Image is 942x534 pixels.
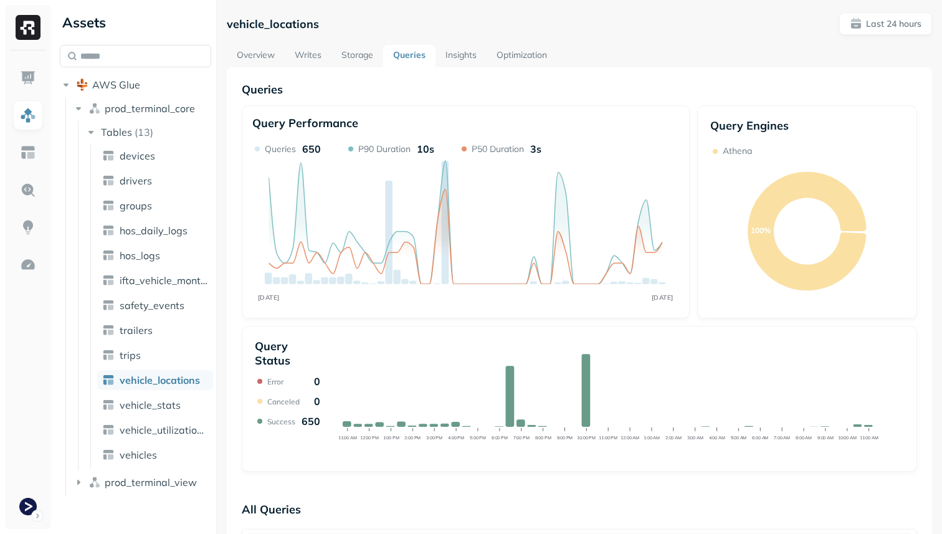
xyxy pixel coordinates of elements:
[20,70,36,86] img: Dashboard
[120,424,208,436] span: vehicle_utilization_day
[796,435,812,441] tspan: 8:00 AM
[242,82,917,97] p: Queries
[242,497,917,522] p: All Queries
[120,399,181,411] span: vehicle_stats
[120,324,153,336] span: trailers
[417,143,434,155] p: 10s
[97,295,213,315] a: safety_events
[405,435,421,441] tspan: 2:00 PM
[120,299,184,312] span: safety_events
[383,45,435,67] a: Queries
[599,435,618,441] tspan: 11:00 PM
[97,221,213,241] a: hos_daily_logs
[19,498,37,515] img: Terminal
[102,150,115,162] img: table
[120,150,155,162] span: devices
[60,12,211,32] div: Assets
[97,445,213,465] a: vehicles
[120,224,188,237] span: hos_daily_logs
[709,435,725,441] tspan: 4:00 AM
[97,196,213,216] a: groups
[101,126,132,138] span: Tables
[426,435,442,441] tspan: 3:00 PM
[85,122,212,142] button: Tables(13)
[383,435,399,441] tspan: 1:00 PM
[285,45,331,67] a: Writes
[314,375,320,388] p: 0
[97,345,213,365] a: trips
[360,435,379,441] tspan: 12:00 PM
[302,143,321,155] p: 650
[102,449,115,461] img: table
[120,274,208,287] span: ifta_vehicle_months
[774,435,790,441] tspan: 7:00 AM
[866,18,921,30] p: Last 24 hours
[687,435,703,441] tspan: 3:00 AM
[20,219,36,236] img: Insights
[105,476,197,489] span: prod_terminal_view
[227,45,285,67] a: Overview
[97,395,213,415] a: vehicle_stats
[267,377,283,386] p: Error
[135,126,153,138] p: ( 13 )
[120,249,160,262] span: hos_logs
[751,226,771,235] text: 100%
[621,435,639,441] tspan: 12:00 AM
[97,246,213,265] a: hos_logs
[72,98,212,118] button: prod_terminal_core
[487,45,557,67] a: Optimization
[97,171,213,191] a: drivers
[302,415,320,427] p: 650
[102,399,115,411] img: table
[120,449,157,461] span: vehicles
[665,435,682,441] tspan: 2:00 AM
[492,435,508,441] tspan: 6:00 PM
[435,45,487,67] a: Insights
[105,102,195,115] span: prod_terminal_core
[20,257,36,273] img: Optimization
[472,143,524,155] p: P50 Duration
[258,293,280,301] tspan: [DATE]
[839,12,932,35] button: Last 24 hours
[120,174,152,187] span: drivers
[644,435,660,441] tspan: 1:00 AM
[102,349,115,361] img: table
[255,339,320,368] p: Query Status
[448,435,464,441] tspan: 4:00 PM
[97,146,213,166] a: devices
[20,145,36,161] img: Asset Explorer
[470,435,486,441] tspan: 5:00 PM
[102,174,115,187] img: table
[652,293,673,301] tspan: [DATE]
[72,472,212,492] button: prod_terminal_view
[20,107,36,123] img: Assets
[265,143,296,155] p: Queries
[60,75,211,95] button: AWS Glue
[252,116,358,130] p: Query Performance
[102,199,115,212] img: table
[557,435,573,441] tspan: 9:00 PM
[88,476,101,489] img: namespace
[92,79,140,91] span: AWS Glue
[102,374,115,386] img: table
[76,79,88,91] img: root
[16,15,40,40] img: Ryft
[120,349,141,361] span: trips
[578,435,596,441] tspan: 10:00 PM
[723,145,752,157] p: Athena
[97,370,213,390] a: vehicle_locations
[102,424,115,436] img: table
[860,435,878,441] tspan: 11:00 AM
[513,435,530,441] tspan: 7:00 PM
[97,420,213,440] a: vehicle_utilization_day
[102,324,115,336] img: table
[535,435,551,441] tspan: 8:00 PM
[120,374,200,386] span: vehicle_locations
[102,224,115,237] img: table
[731,435,747,441] tspan: 5:00 AM
[710,118,904,133] p: Query Engines
[338,435,357,441] tspan: 11:00 AM
[102,299,115,312] img: table
[267,417,295,426] p: Success
[314,395,320,408] p: 0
